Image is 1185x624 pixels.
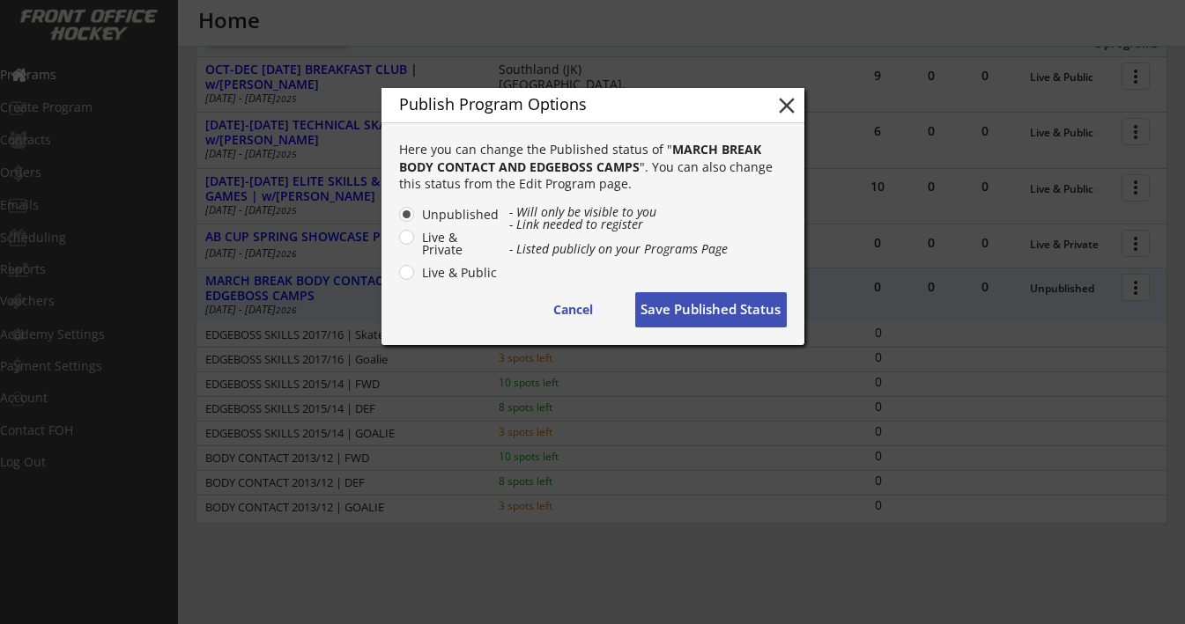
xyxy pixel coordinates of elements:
button: close [774,92,800,119]
div: - Will only be visible to you - Link needed to register - Listed publicly on your Programs Page [509,206,787,255]
button: Save Published Status [635,292,787,327]
div: Here you can change the Published status of " ". You can also change this status from the Edit Pr... [399,141,787,193]
button: Cancel [530,292,618,327]
label: Live & Private [417,231,500,256]
label: Unpublished [417,209,500,221]
strong: MARCH BREAK BODY CONTACT AND EDGEBOSS CAMPS [399,141,765,175]
div: Publish Program Options [399,96,746,112]
label: Live & Public [417,267,500,279]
